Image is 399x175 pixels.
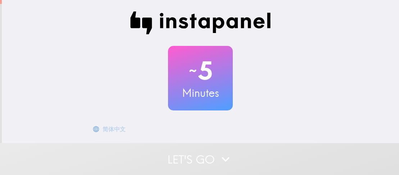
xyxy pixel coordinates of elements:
[168,85,233,100] h3: Minutes
[91,142,175,151] span: There is a new instapanel!
[168,56,233,85] h2: 5
[91,122,128,136] button: 简体中文
[130,11,271,34] img: Instapanel
[103,124,126,134] div: 简体中文
[188,60,198,81] span: ~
